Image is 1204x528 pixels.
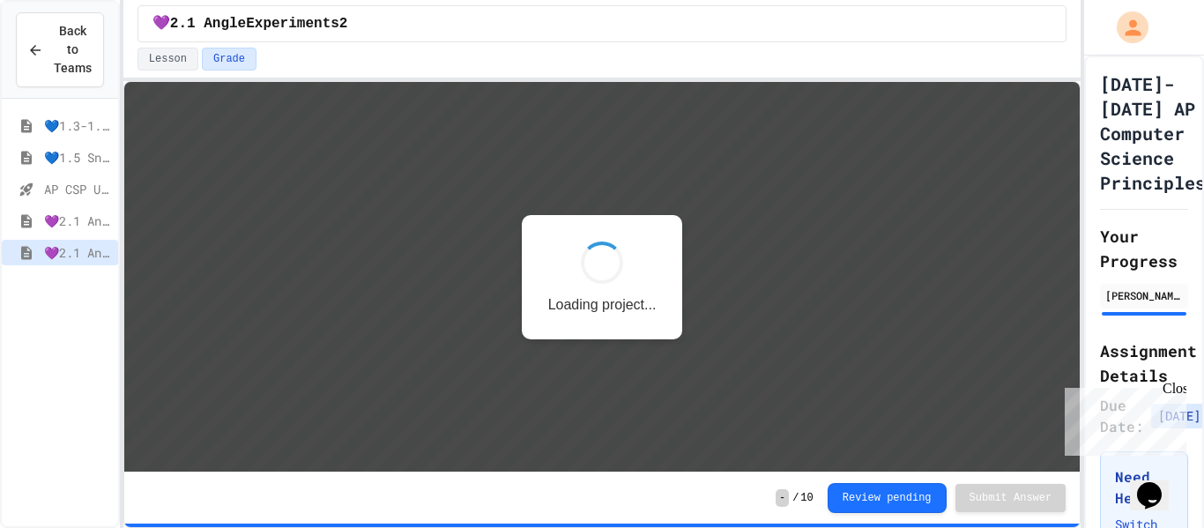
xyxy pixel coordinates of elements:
button: Lesson [137,48,198,71]
h2: Assignment Details [1100,338,1188,388]
div: Chat with us now!Close [7,7,122,112]
span: 💙1.5 Snap! ScavengerHunt [44,148,111,167]
span: 💙1.3-1.4 WelcometoSnap! [44,116,111,135]
iframe: chat widget [1058,381,1186,456]
p: Loading project... [424,215,532,231]
span: 💜2.1 AngleExperiments2 [152,13,348,34]
span: Back to Teams [54,22,92,78]
iframe: Snap! Programming Environment [124,82,1080,472]
div: My Account [1098,7,1153,48]
iframe: chat widget [1130,457,1186,510]
span: 💜2.1 AngleExperiments2 [44,243,111,262]
button: Submit Answer [955,484,1067,512]
button: Back to Teams [16,12,104,87]
span: / [792,491,799,505]
button: Grade [202,48,256,71]
span: - [776,489,789,507]
span: Submit Answer [970,491,1052,505]
span: 10 [800,491,813,505]
div: [PERSON_NAME] [1105,287,1183,303]
h3: Need Help? [1115,466,1173,509]
button: Review pending [828,483,947,513]
span: AP CSP Unit 1 Review [44,180,111,198]
span: 💜2.1 AngleExperiments1 [44,212,111,230]
h2: Your Progress [1100,224,1188,273]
